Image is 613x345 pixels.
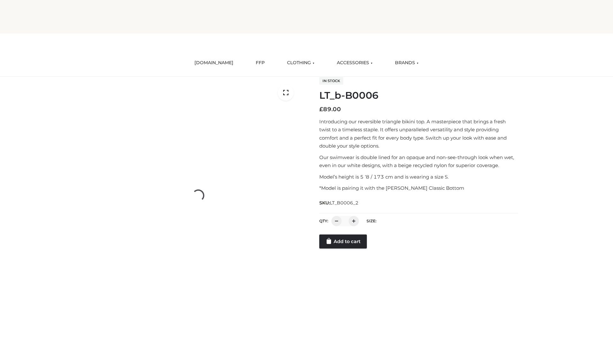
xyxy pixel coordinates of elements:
label: Size: [367,218,376,223]
a: Add to cart [319,234,367,249]
a: [DOMAIN_NAME] [190,56,238,70]
bdi: 89.00 [319,106,341,113]
span: In stock [319,77,343,85]
a: BRANDS [390,56,423,70]
label: QTY: [319,218,328,223]
p: Model’s height is 5 ‘8 / 173 cm and is wearing a size S. [319,173,518,181]
h1: LT_b-B0006 [319,90,518,101]
p: Introducing our reversible triangle bikini top. A masterpiece that brings a fresh twist to a time... [319,118,518,150]
a: FFP [251,56,269,70]
a: ACCESSORIES [332,56,377,70]
p: *Model is pairing it with the [PERSON_NAME] Classic Bottom [319,184,518,192]
span: £ [319,106,323,113]
span: SKU: [319,199,359,207]
span: LT_B0006_2 [330,200,359,206]
p: Our swimwear is double lined for an opaque and non-see-through look when wet, even in our white d... [319,153,518,170]
a: CLOTHING [282,56,319,70]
